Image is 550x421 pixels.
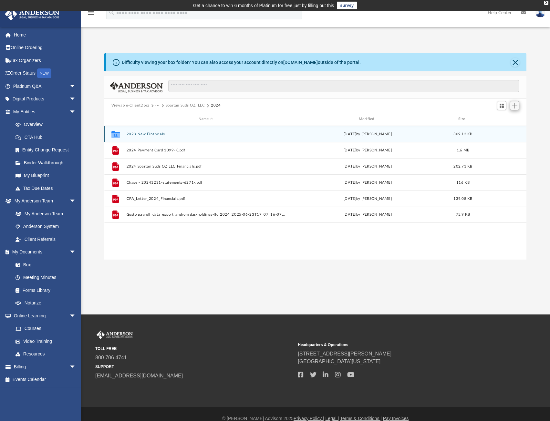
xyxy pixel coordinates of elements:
button: 2023 New Financials [126,132,285,136]
div: [DATE] by [PERSON_NAME] [288,163,447,169]
div: close [544,1,548,5]
a: Notarize [9,297,82,310]
a: My Anderson Team [9,207,79,220]
img: Anderson Advisors Platinum Portal [95,331,134,339]
a: [STREET_ADDRESS][PERSON_NAME] [298,351,391,356]
div: Get a chance to win 6 months of Platinum for free just by filling out this [193,2,334,9]
a: Legal | [326,416,339,421]
div: grid [104,126,527,260]
img: Anderson Advisors Platinum Portal [3,8,61,20]
span: arrow_drop_down [69,246,82,259]
button: Viewable-ClientDocs [111,103,150,108]
a: Order StatusNEW [5,67,86,80]
a: Resources [9,348,82,361]
i: search [108,9,115,16]
div: Difficulty viewing your box folder? You can also access your account directly on outside of the p... [122,59,361,66]
a: Box [9,258,79,271]
a: Forms Library [9,284,79,297]
a: Entity Change Request [9,144,86,157]
span: 202.71 KB [453,164,472,168]
span: arrow_drop_down [69,309,82,323]
a: Anderson System [9,220,82,233]
a: [GEOGRAPHIC_DATA][US_STATE] [298,359,380,364]
button: Gusto payroll_data_export_andromidas-holdings-llc_2024_2025-06-23T17_07_16-07_00.pdf [126,212,285,217]
img: User Pic [535,8,545,17]
button: CPA_Letter_2024_Financials.pdf [126,197,285,201]
a: Overview [9,118,86,131]
i: menu [87,9,95,17]
a: Online Learningarrow_drop_down [5,309,82,322]
button: Close [511,58,520,67]
div: [DATE] by [PERSON_NAME] [288,147,447,153]
a: Binder Walkthrough [9,156,86,169]
span: 116 KB [456,180,470,184]
a: Tax Organizers [5,54,86,67]
div: [DATE] by [PERSON_NAME] [288,212,447,218]
a: Home [5,28,86,41]
span: arrow_drop_down [69,195,82,208]
a: Video Training [9,335,79,348]
div: id [107,116,123,122]
a: CTA Hub [9,131,86,144]
span: arrow_drop_down [69,360,82,374]
div: [DATE] by [PERSON_NAME] [288,180,447,185]
a: Courses [9,322,82,335]
a: Meeting Minutes [9,271,82,284]
span: arrow_drop_down [69,80,82,93]
small: Headquarters & Operations [298,342,496,348]
div: Size [450,116,476,122]
a: [EMAIL_ADDRESS][DOMAIN_NAME] [95,373,183,378]
div: id [479,116,524,122]
a: survey [337,2,357,9]
button: 2024 [211,103,221,108]
button: Add [510,101,520,110]
small: SUPPORT [95,364,293,370]
a: My Anderson Teamarrow_drop_down [5,195,82,208]
span: 1.6 MB [456,148,469,152]
span: 139.08 KB [453,197,472,200]
a: My Documentsarrow_drop_down [5,246,82,259]
a: My Entitiesarrow_drop_down [5,105,86,118]
button: 2024 Spartan Suds OZ LLC Financials.pdf [126,164,285,169]
a: My Blueprint [9,169,82,182]
a: Tax Due Dates [9,182,86,195]
span: 75.9 KB [456,213,470,216]
a: Digital Productsarrow_drop_down [5,93,86,106]
div: Name [126,116,285,122]
span: arrow_drop_down [69,105,82,118]
div: [DATE] by [PERSON_NAME] [288,131,447,137]
button: 2024 Payment Card 1099-K.pdf [126,148,285,152]
a: menu [87,12,95,17]
a: Pay Invoices [383,416,409,421]
button: ··· [155,103,160,108]
a: Events Calendar [5,373,86,386]
div: [DATE] by [PERSON_NAME] [288,196,447,201]
a: Platinum Q&Aarrow_drop_down [5,80,86,93]
div: Modified [288,116,447,122]
span: arrow_drop_down [69,93,82,106]
a: Billingarrow_drop_down [5,360,86,373]
small: TOLL FREE [95,346,293,352]
a: Privacy Policy | [294,416,324,421]
a: Client Referrals [9,233,82,246]
a: 800.706.4741 [95,355,127,360]
input: Search files and folders [168,80,519,92]
button: Spartan Suds OZ, LLC [166,103,205,108]
span: 309.12 KB [453,132,472,136]
div: NEW [37,68,51,78]
a: Terms & Conditions | [340,416,382,421]
button: Switch to Grid View [497,101,507,110]
a: Online Ordering [5,41,86,54]
a: [DOMAIN_NAME] [283,60,318,65]
button: Chase - 20241231-statements-6271-.pdf [126,180,285,185]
